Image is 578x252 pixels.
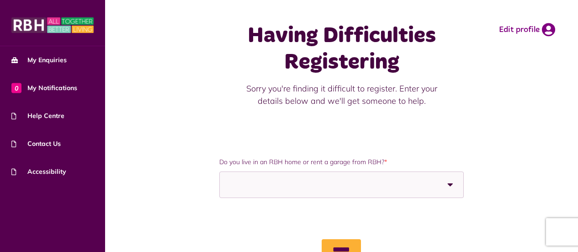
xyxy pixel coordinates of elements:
span: Contact Us [11,139,61,149]
span: Accessibility [11,167,66,177]
h1: Having Difficulties Registering [233,23,451,75]
span: 0 [11,83,21,93]
span: My Enquiries [11,55,67,65]
label: Do you live in an RBH home or rent a garage from RBH? [219,157,464,167]
p: Sorry you're finding it difficult to register. Enter your details below and we'll get someone to ... [233,82,451,107]
a: Edit profile [499,23,555,37]
img: MyRBH [11,16,94,34]
span: Help Centre [11,111,64,121]
span: My Notifications [11,83,77,93]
